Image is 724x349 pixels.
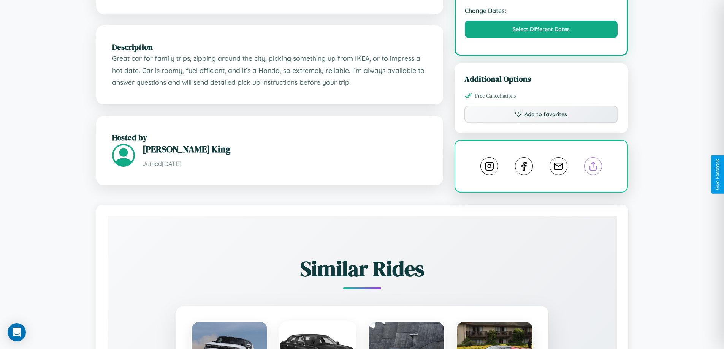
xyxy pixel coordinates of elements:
div: Open Intercom Messenger [8,323,26,341]
h3: [PERSON_NAME] King [143,143,427,155]
h3: Additional Options [464,73,618,84]
button: Add to favorites [464,106,618,123]
h2: Similar Rides [134,254,590,283]
h2: Hosted by [112,132,427,143]
div: Give Feedback [715,159,720,190]
strong: Change Dates: [465,7,618,14]
span: Free Cancellations [475,93,516,99]
h2: Description [112,41,427,52]
button: Select Different Dates [465,21,618,38]
p: Joined [DATE] [143,158,427,169]
p: Great car for family trips, zipping around the city, picking something up from IKEA, or to impres... [112,52,427,88]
